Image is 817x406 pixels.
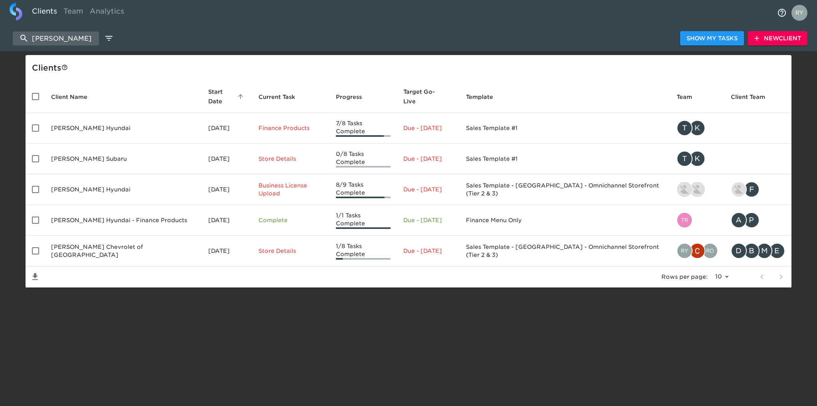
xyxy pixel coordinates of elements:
button: NewClient [748,31,807,46]
img: duncan.miller@roadster.com [690,182,705,197]
div: tristan.walk@roadster.com [677,212,718,228]
p: Due - [DATE] [403,216,453,224]
img: rohitvarma.addepalli@cdk.com [703,244,717,258]
td: [PERSON_NAME] Subaru [45,144,202,174]
td: 0/8 Tasks Complete [330,144,397,174]
span: Start Date [208,87,246,106]
span: Template [466,92,503,102]
td: 8/9 Tasks Complete [330,174,397,205]
div: kevin.lo@roadster.com, fcomisso@westherr.com [731,181,785,197]
td: Finance Menu Only [460,205,670,236]
img: Profile [791,5,807,21]
p: Finance Products [259,124,323,132]
td: [DATE] [202,174,252,205]
button: edit [102,32,116,45]
td: Sales Template - [GEOGRAPHIC_DATA] - Omnichannel Storefront (Tier 2 & 3) [460,174,670,205]
td: [PERSON_NAME] Hyundai [45,113,202,144]
p: Complete [259,216,323,224]
td: [PERSON_NAME] Chevrolet of [GEOGRAPHIC_DATA] [45,236,202,266]
span: Target Go-Live [403,87,453,106]
img: ryan.dale@roadster.com [677,244,692,258]
img: logo [10,3,22,20]
img: christopher.mccarthy@roadster.com [690,244,705,258]
img: patrick.adamson@roadster.com [677,182,692,197]
button: Save List [26,267,45,286]
p: Store Details [259,247,323,255]
div: A [731,212,747,228]
div: Client s [32,61,788,74]
a: Team [60,3,87,22]
p: Business License Upload [259,181,323,197]
span: Show My Tasks [687,34,738,43]
div: D [731,243,747,259]
div: patrick.adamson@roadster.com, duncan.miller@roadster.com [677,181,718,197]
span: Calculated based on the start date and the duration of all Tasks contained in this Hub. [403,87,443,106]
td: [DATE] [202,205,252,236]
p: Rows per page: [661,273,708,281]
span: Current Task [259,92,306,102]
td: 1/8 Tasks Complete [330,236,397,266]
a: Clients [29,3,60,22]
button: notifications [772,3,791,22]
td: [DATE] [202,144,252,174]
span: New Client [754,34,801,43]
a: Analytics [87,3,127,22]
div: tracy@roadster.com, kevin.dodt@roadster.com [677,120,718,136]
div: K [689,120,705,136]
td: Sales Template - [GEOGRAPHIC_DATA] - Omnichannel Storefront (Tier 2 & 3) [460,236,670,266]
p: Due - [DATE] [403,124,453,132]
td: 1/1 Tasks Complete [330,205,397,236]
div: K [689,151,705,167]
button: Show My Tasks [680,31,744,46]
td: Sales Template #1 [460,144,670,174]
span: Client Name [51,92,98,102]
td: 7/8 Tasks Complete [330,113,397,144]
table: enhanced table [26,81,791,288]
td: [PERSON_NAME] Hyundai - Finance Products [45,205,202,236]
td: [DATE] [202,113,252,144]
div: B [744,243,760,259]
span: Progress [336,92,372,102]
div: dhassett@westherr.com, bhollis@westherr.com, mattea@westherr.com, ewagner@westherr.com [731,243,785,259]
p: Due - [DATE] [403,247,453,255]
img: kevin.lo@roadster.com [732,182,746,197]
td: [DATE] [202,236,252,266]
svg: This is a list of all of your clients and clients shared with you [61,64,68,71]
input: search [13,32,99,45]
td: [PERSON_NAME] Hyundai [45,174,202,205]
div: E [769,243,785,259]
div: T [677,151,693,167]
div: ryan.dale@roadster.com, christopher.mccarthy@roadster.com, rohitvarma.addepalli@cdk.com [677,243,718,259]
td: Sales Template #1 [460,113,670,144]
div: M [756,243,772,259]
p: Store Details [259,155,323,163]
img: tristan.walk@roadster.com [677,213,692,227]
div: T [677,120,693,136]
div: azimmerman@westherr.com, pfarr@westherr.com [731,212,785,228]
p: Due - [DATE] [403,155,453,163]
div: P [744,212,760,228]
span: This is the next Task in this Hub that should be completed [259,92,295,102]
div: tracy@roadster.com, kevin.dodt@roadster.com [677,151,718,167]
div: F [744,181,760,197]
span: Client Team [731,92,776,102]
select: rows per page [711,271,732,283]
span: Team [677,92,703,102]
p: Due - [DATE] [403,185,453,193]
